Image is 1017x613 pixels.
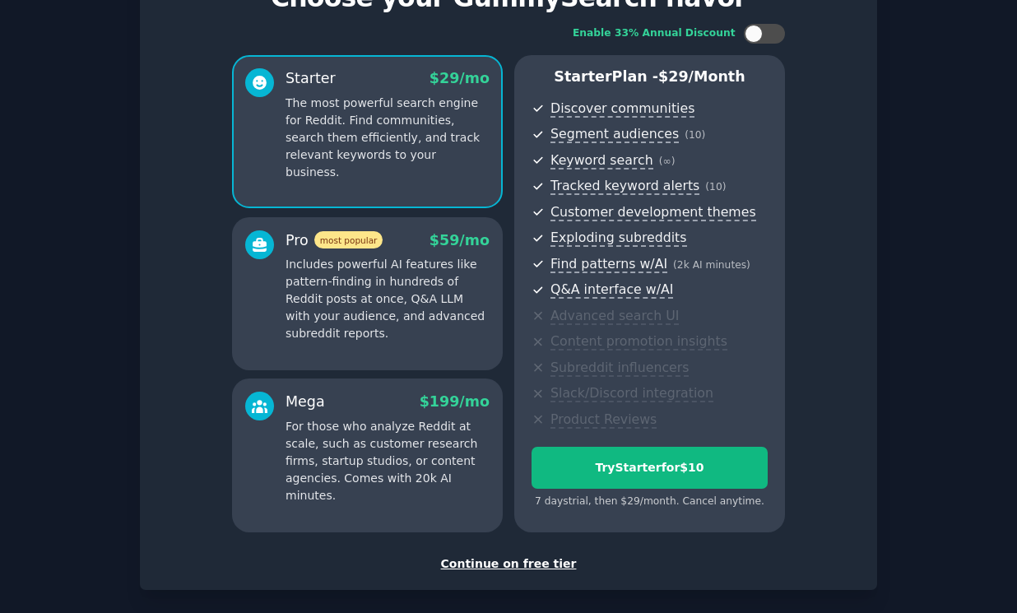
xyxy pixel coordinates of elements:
[286,230,383,251] div: Pro
[430,232,490,248] span: $ 59 /mo
[705,181,726,193] span: ( 10 )
[286,418,490,504] p: For those who analyze Reddit at scale, such as customer research firms, startup studios, or conte...
[314,231,383,248] span: most popular
[286,68,336,89] div: Starter
[550,230,686,247] span: Exploding subreddits
[685,129,705,141] span: ( 10 )
[573,26,736,41] div: Enable 33% Annual Discount
[673,259,750,271] span: ( 2k AI minutes )
[532,459,767,476] div: Try Starter for $10
[286,392,325,412] div: Mega
[430,70,490,86] span: $ 29 /mo
[532,495,768,509] div: 7 days trial, then $ 29 /month . Cancel anytime.
[157,555,860,573] div: Continue on free tier
[550,308,679,325] span: Advanced search UI
[286,95,490,181] p: The most powerful search engine for Reddit. Find communities, search them efficiently, and track ...
[550,411,657,429] span: Product Reviews
[658,68,745,85] span: $ 29 /month
[550,360,689,377] span: Subreddit influencers
[550,256,667,273] span: Find patterns w/AI
[550,126,679,143] span: Segment audiences
[550,178,699,195] span: Tracked keyword alerts
[550,281,673,299] span: Q&A interface w/AI
[420,393,490,410] span: $ 199 /mo
[532,447,768,489] button: TryStarterfor$10
[286,256,490,342] p: Includes powerful AI features like pattern-finding in hundreds of Reddit posts at once, Q&A LLM w...
[550,204,756,221] span: Customer development themes
[659,156,676,167] span: ( ∞ )
[550,100,694,118] span: Discover communities
[550,152,653,170] span: Keyword search
[550,333,727,351] span: Content promotion insights
[550,385,713,402] span: Slack/Discord integration
[532,67,768,87] p: Starter Plan -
